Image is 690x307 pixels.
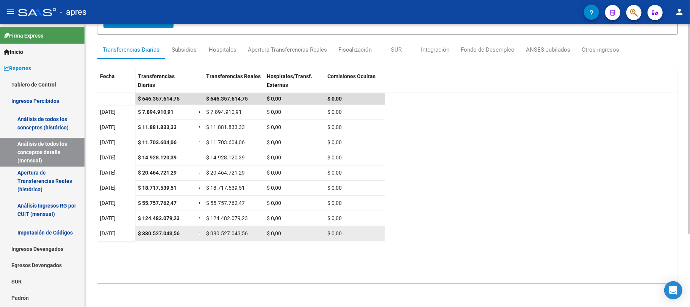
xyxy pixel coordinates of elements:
span: $ 0,00 [267,230,281,236]
span: = [199,230,202,236]
span: $ 0,00 [327,230,342,236]
span: $ 20.464.721,29 [138,170,177,176]
span: $ 0,00 [327,139,342,145]
span: Inicio [4,48,23,56]
span: $ 0,00 [327,215,342,221]
span: Transferencias Reales [206,73,261,79]
span: $ 7.894.910,91 [206,109,242,115]
span: [DATE] [100,139,116,145]
span: $ 0,00 [327,96,342,102]
mat-icon: person [675,7,684,16]
span: $ 0,00 [267,124,281,130]
div: Integración [421,46,449,54]
span: $ 0,00 [267,96,281,102]
span: = [199,185,202,191]
span: $ 0,00 [327,170,342,176]
span: $ 14.928.120,39 [206,154,245,161]
datatable-header-cell: Hospitales/Transf. Externas [264,68,324,100]
span: Hospitales/Transf. Externas [267,73,312,88]
span: $ 18.717.539,51 [206,185,245,191]
span: = [199,124,202,130]
div: SUR [391,46,402,54]
span: [DATE] [100,230,116,236]
span: = [199,215,202,221]
span: $ 0,00 [267,200,281,206]
span: $ 20.464.721,29 [206,170,245,176]
span: $ 0,00 [267,215,281,221]
span: [DATE] [100,185,116,191]
span: = [199,200,202,206]
span: $ 0,00 [327,154,342,161]
span: $ 55.757.762,47 [138,200,177,206]
span: $ 0,00 [327,109,342,115]
span: $ 18.717.539,51 [138,185,177,191]
span: = [199,109,202,115]
span: $ 124.482.079,23 [206,215,248,221]
span: = [199,170,202,176]
div: Fiscalización [338,46,372,54]
div: ANSES Jubilados [526,46,570,54]
datatable-header-cell: Fecha [97,68,135,100]
span: Transferencias Diarias [138,73,175,88]
div: Hospitales [209,46,236,54]
span: $ 0,00 [267,170,281,176]
span: $ 14.928.120,39 [138,154,177,161]
mat-icon: menu [6,7,15,16]
span: $ 0,00 [327,124,342,130]
span: $ 7.894.910,91 [138,109,174,115]
span: [DATE] [100,215,116,221]
span: $ 0,00 [327,200,342,206]
span: [DATE] [100,200,116,206]
span: $ 11.881.833,33 [206,124,245,130]
datatable-header-cell: Comisiones Ocultas [324,68,385,100]
div: Transferencias Diarias [103,46,160,54]
span: $ 646.357.614,75 [206,96,248,102]
span: $ 55.757.762,47 [206,200,245,206]
span: $ 11.703.604,06 [206,139,245,145]
span: $ 380.527.043,56 [206,230,248,236]
span: $ 11.881.833,33 [138,124,177,130]
div: Open Intercom Messenger [664,281,682,299]
span: $ 646.357.614,75 [138,96,180,102]
div: Subsidios [172,46,197,54]
span: $ 0,00 [267,154,281,161]
span: = [199,139,202,145]
div: Otros ingresos [582,46,619,54]
span: $ 0,00 [267,139,281,145]
datatable-header-cell: Transferencias Reales [203,68,264,100]
span: Comisiones Ocultas [327,73,376,79]
span: - apres [60,4,86,20]
span: Fecha [100,73,115,79]
span: $ 0,00 [267,185,281,191]
span: $ 0,00 [327,185,342,191]
span: [DATE] [100,109,116,115]
span: = [199,154,202,161]
span: [DATE] [100,154,116,161]
span: Reportes [4,64,31,72]
datatable-header-cell: Transferencias Diarias [135,68,196,100]
span: $ 380.527.043,56 [138,230,180,236]
span: [DATE] [100,170,116,176]
span: [DATE] [100,124,116,130]
span: $ 11.703.604,06 [138,139,177,145]
div: Apertura Transferencias Reales [248,46,327,54]
div: Fondo de Desempleo [461,46,515,54]
span: $ 124.482.079,23 [138,215,180,221]
span: $ 0,00 [267,109,281,115]
span: Firma Express [4,31,43,40]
